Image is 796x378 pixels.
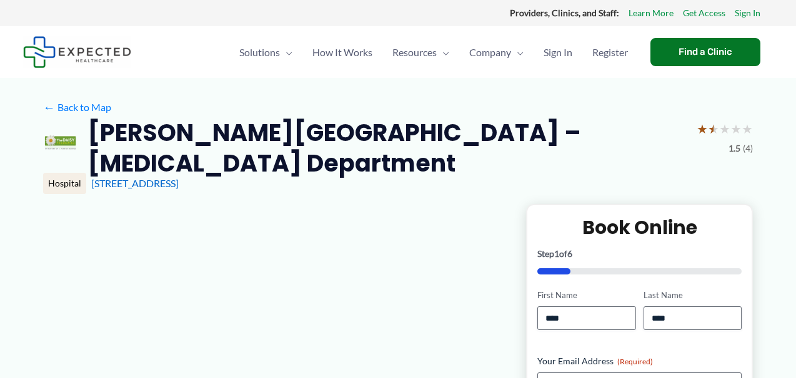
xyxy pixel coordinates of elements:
[617,357,653,366] span: (Required)
[592,31,628,74] span: Register
[537,355,742,367] label: Your Email Address
[87,117,687,179] h2: [PERSON_NAME][GEOGRAPHIC_DATA] – [MEDICAL_DATA] Department
[510,7,619,18] strong: Providers, Clinics, and Staff:
[537,215,742,240] h2: Book Online
[582,31,638,74] a: Register
[683,5,725,21] a: Get Access
[735,5,760,21] a: Sign In
[91,177,179,189] a: [STREET_ADDRESS]
[469,31,511,74] span: Company
[437,31,449,74] span: Menu Toggle
[459,31,534,74] a: CompanyMenu Toggle
[629,5,674,21] a: Learn More
[534,31,582,74] a: Sign In
[650,38,760,66] a: Find a Clinic
[730,117,742,140] span: ★
[644,289,742,301] label: Last Name
[312,31,372,74] span: How It Works
[554,248,559,259] span: 1
[719,117,730,140] span: ★
[280,31,292,74] span: Menu Toggle
[729,140,740,157] span: 1.5
[43,173,86,194] div: Hospital
[742,117,753,140] span: ★
[697,117,708,140] span: ★
[511,31,524,74] span: Menu Toggle
[537,289,635,301] label: First Name
[43,101,55,113] span: ←
[567,248,572,259] span: 6
[743,140,753,157] span: (4)
[302,31,382,74] a: How It Works
[23,36,131,68] img: Expected Healthcare Logo - side, dark font, small
[382,31,459,74] a: ResourcesMenu Toggle
[229,31,638,74] nav: Primary Site Navigation
[544,31,572,74] span: Sign In
[708,117,719,140] span: ★
[392,31,437,74] span: Resources
[537,250,742,258] p: Step of
[239,31,280,74] span: Solutions
[43,98,111,117] a: ←Back to Map
[229,31,302,74] a: SolutionsMenu Toggle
